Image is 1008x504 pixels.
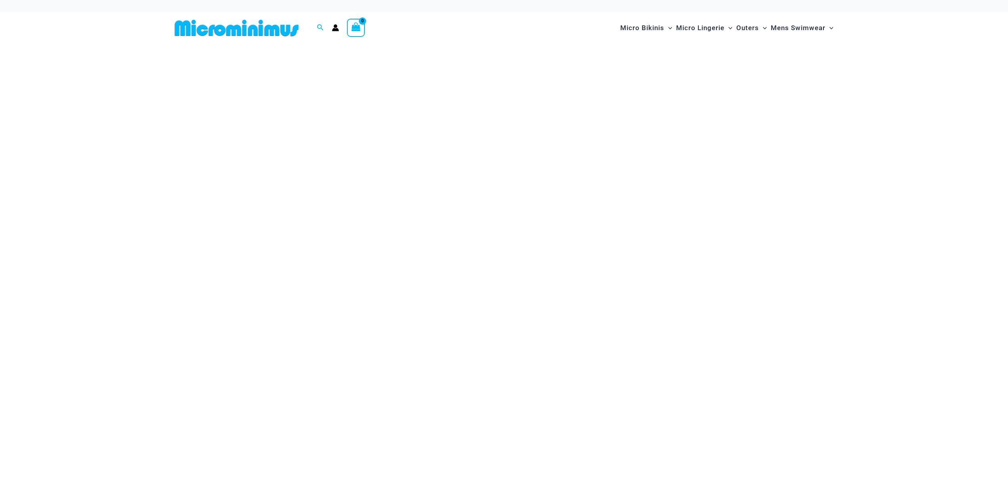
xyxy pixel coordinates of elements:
span: Menu Toggle [759,18,767,38]
span: Menu Toggle [664,18,672,38]
a: Search icon link [317,23,324,33]
span: Menu Toggle [825,18,833,38]
a: Micro BikinisMenu ToggleMenu Toggle [618,16,674,40]
span: Micro Bikinis [620,18,664,38]
span: Menu Toggle [724,18,732,38]
a: View Shopping Cart, empty [347,19,365,37]
span: Micro Lingerie [676,18,724,38]
a: Account icon link [332,24,339,31]
a: OutersMenu ToggleMenu Toggle [734,16,769,40]
span: Outers [736,18,759,38]
span: Mens Swimwear [771,18,825,38]
nav: Site Navigation [617,15,837,41]
a: Micro LingerieMenu ToggleMenu Toggle [674,16,734,40]
img: MM SHOP LOGO FLAT [171,19,302,37]
a: Mens SwimwearMenu ToggleMenu Toggle [769,16,835,40]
